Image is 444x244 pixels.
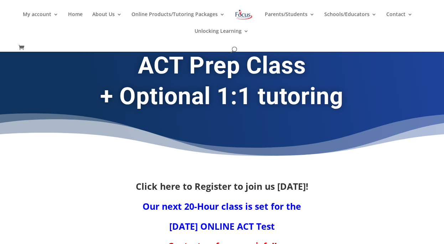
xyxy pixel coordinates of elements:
[169,220,275,232] b: [DATE] ONLINE ACT Test
[324,12,377,29] a: Schools/Educators
[23,12,58,29] a: My account
[68,12,83,29] a: Home
[131,12,225,29] a: Online Products/Tutoring Packages
[265,12,315,29] a: Parents/Students
[195,29,249,45] a: Unlocking Learning
[45,50,400,115] h1: ACT Prep Class + Optional 1:1 tutoring
[92,12,122,29] a: About Us
[234,8,253,21] img: Focus on Learning
[143,200,301,212] strong: Our next 20-Hour class is set for the
[386,12,413,29] a: Contact
[136,180,308,192] a: Click here to Register to join us [DATE]!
